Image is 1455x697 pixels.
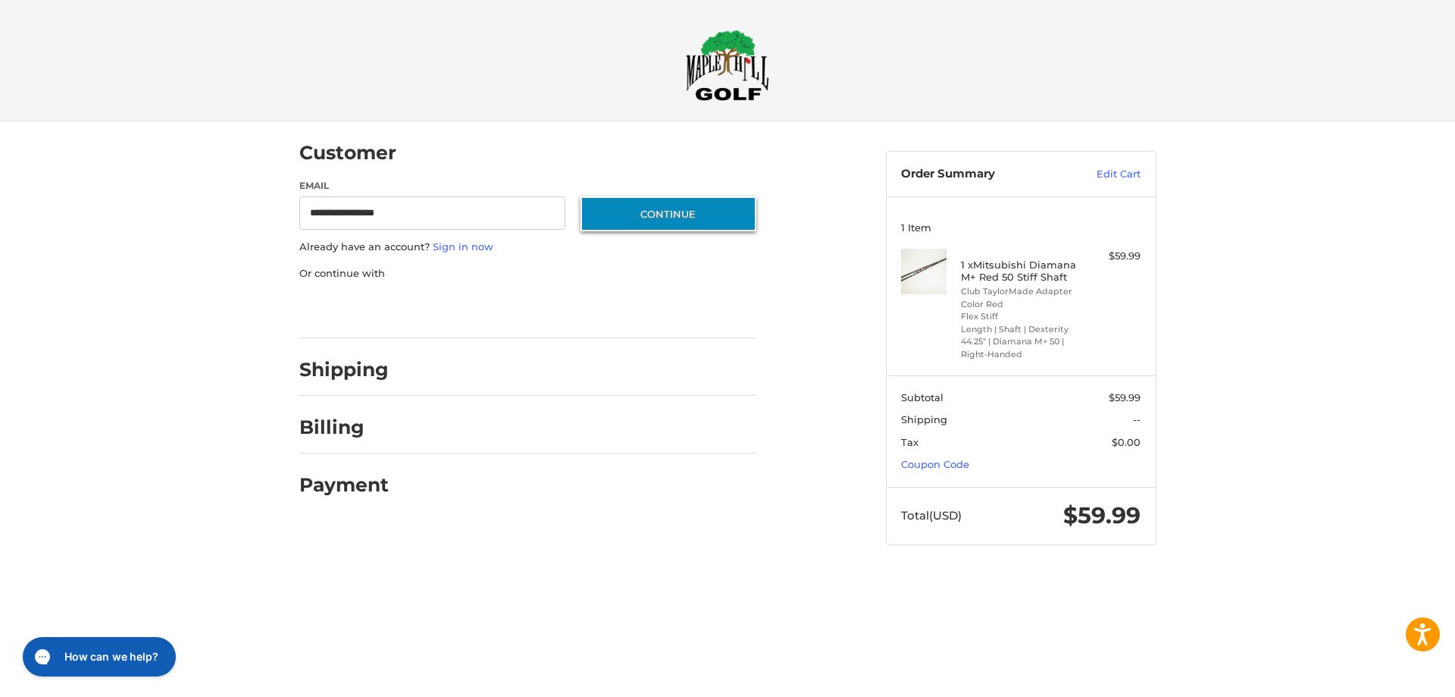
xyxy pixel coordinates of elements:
h2: Payment [299,473,389,497]
h2: Customer [299,141,396,165]
span: Total (USD) [901,508,962,523]
iframe: PayPal-paypal [294,296,408,323]
span: Shipping [901,413,947,425]
p: Or continue with [299,266,756,281]
img: Maple Hill Golf [686,30,769,101]
span: -- [1133,413,1141,425]
label: Email [299,179,566,193]
h2: Shipping [299,358,389,381]
button: Continue [580,196,756,231]
a: Sign in now [433,240,493,253]
h2: Billing [299,416,388,439]
h3: Order Summary [901,167,1064,182]
iframe: PayPal-venmo [551,296,665,323]
p: Already have an account? [299,240,756,255]
span: $59.99 [1109,391,1141,403]
li: Length | Shaft | Dexterity 44.25" | Diamana M+ 50 | Right-Handed [961,323,1077,361]
a: Coupon Code [901,458,969,470]
iframe: Gorgias live chat messenger [15,632,180,682]
a: Edit Cart [1064,167,1141,182]
div: $59.99 [1081,249,1141,264]
span: Subtotal [901,391,943,403]
span: $0.00 [1112,436,1141,448]
li: Club TaylorMade Adapter [961,285,1077,298]
span: Tax [901,436,918,448]
h3: 1 Item [901,221,1141,234]
iframe: PayPal-paylater [423,296,537,323]
span: $59.99 [1063,501,1141,529]
li: Flex Stiff [961,310,1077,323]
h4: 1 x Mitsubishi Diamana M+ Red 50 Stiff Shaft [961,259,1077,284]
li: Color Red [961,298,1077,311]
